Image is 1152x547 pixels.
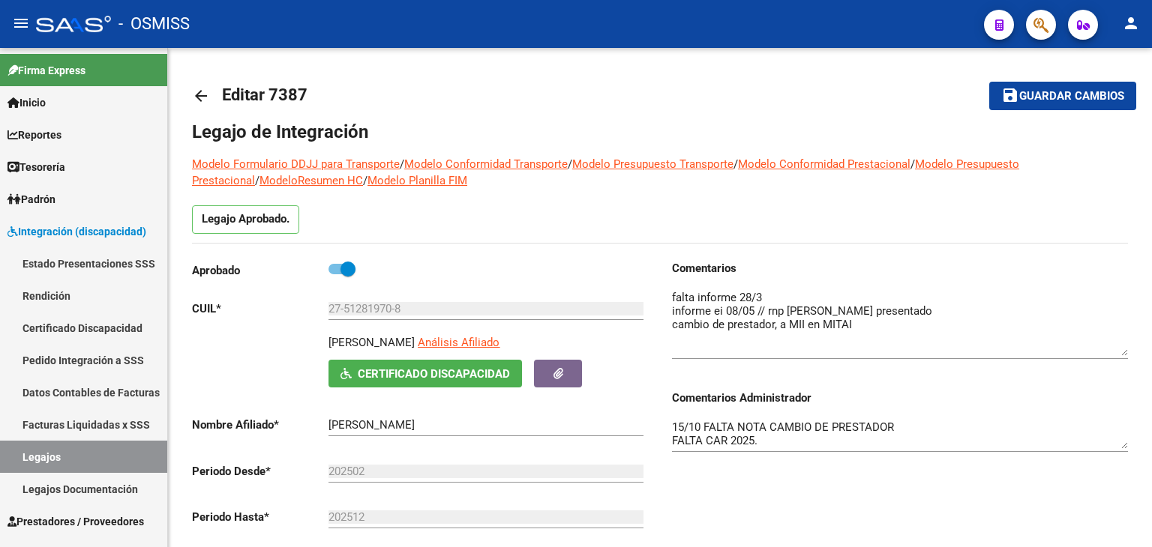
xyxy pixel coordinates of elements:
[1001,86,1019,104] mat-icon: save
[7,159,65,175] span: Tesorería
[7,127,61,143] span: Reportes
[259,174,363,187] a: ModeloResumen HC
[1122,14,1140,32] mat-icon: person
[192,205,299,234] p: Legajo Aprobado.
[7,513,144,530] span: Prestadores / Proveedores
[1019,90,1124,103] span: Guardar cambios
[404,157,568,171] a: Modelo Conformidad Transporte
[572,157,733,171] a: Modelo Presupuesto Transporte
[328,334,415,351] p: [PERSON_NAME]
[358,367,510,381] span: Certificado Discapacidad
[222,85,307,104] span: Editar 7387
[192,300,328,317] p: CUIL
[192,157,400,171] a: Modelo Formulario DDJJ para Transporte
[367,174,467,187] a: Modelo Planilla FIM
[672,390,1128,406] h3: Comentarios Administrador
[7,191,55,208] span: Padrón
[12,14,30,32] mat-icon: menu
[738,157,910,171] a: Modelo Conformidad Prestacional
[192,417,328,433] p: Nombre Afiliado
[192,509,328,525] p: Periodo Hasta
[418,336,499,349] span: Análisis Afiliado
[192,463,328,480] p: Periodo Desde
[672,260,1128,276] h3: Comentarios
[192,120,1128,144] h1: Legajo de Integración
[118,7,190,40] span: - OSMISS
[989,82,1136,109] button: Guardar cambios
[7,223,146,240] span: Integración (discapacidad)
[7,94,46,111] span: Inicio
[328,360,522,387] button: Certificado Discapacidad
[1101,496,1137,532] iframe: Intercom live chat
[192,87,210,105] mat-icon: arrow_back
[192,262,328,279] p: Aprobado
[7,62,85,79] span: Firma Express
